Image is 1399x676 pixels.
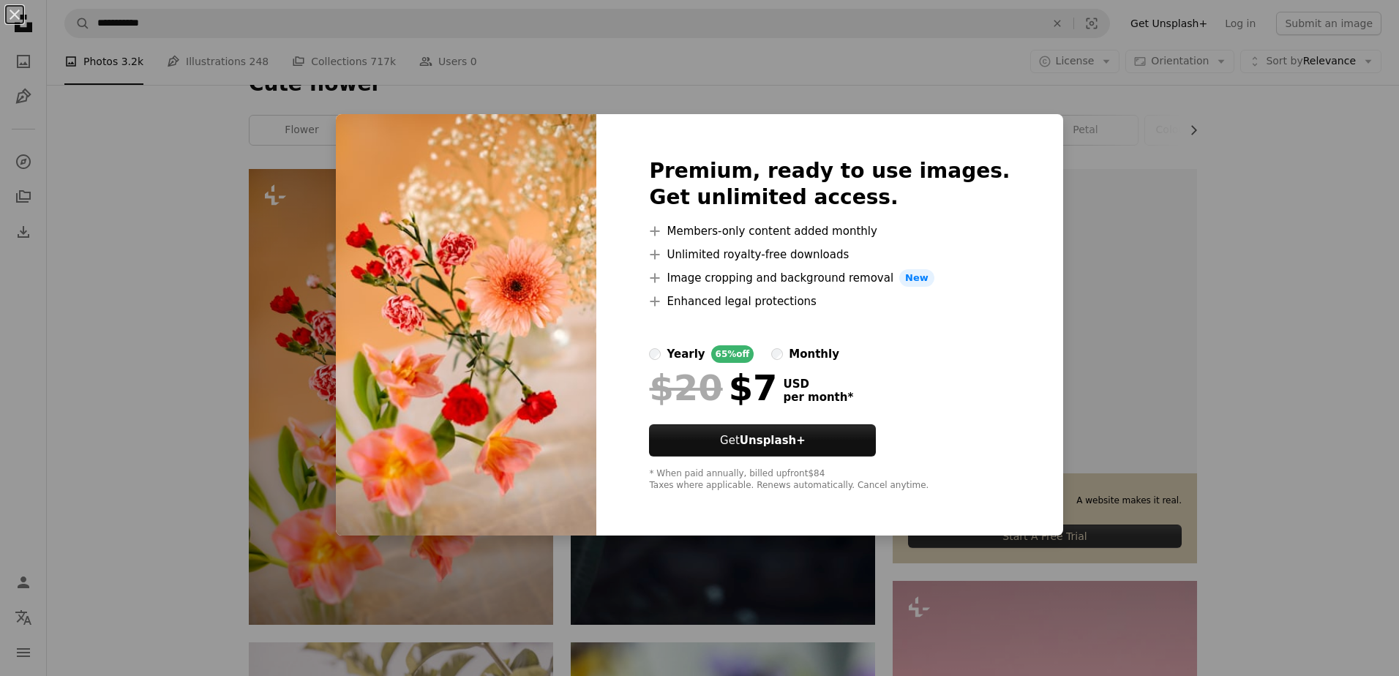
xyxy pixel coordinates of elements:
[649,369,722,407] span: $20
[667,345,705,363] div: yearly
[783,378,853,391] span: USD
[649,369,777,407] div: $7
[899,269,934,287] span: New
[649,222,1010,240] li: Members-only content added monthly
[649,246,1010,263] li: Unlimited royalty-free downloads
[711,345,754,363] div: 65% off
[649,269,1010,287] li: Image cropping and background removal
[649,348,661,360] input: yearly65%off
[771,348,783,360] input: monthly
[649,468,1010,492] div: * When paid annually, billed upfront $84 Taxes where applicable. Renews automatically. Cancel any...
[336,114,596,536] img: premium_photo-1676070096487-32dd955e09e0
[649,293,1010,310] li: Enhanced legal protections
[740,434,806,447] strong: Unsplash+
[649,158,1010,211] h2: Premium, ready to use images. Get unlimited access.
[789,345,839,363] div: monthly
[649,424,876,457] button: GetUnsplash+
[783,391,853,404] span: per month *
